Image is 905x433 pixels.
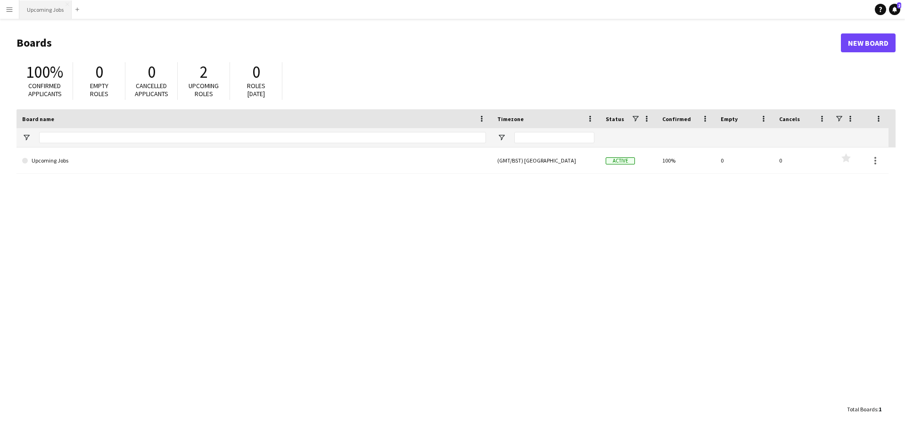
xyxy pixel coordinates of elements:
input: Timezone Filter Input [514,132,594,143]
span: Roles [DATE] [247,82,265,98]
span: Cancels [779,115,800,123]
span: 0 [252,62,260,82]
span: Upcoming roles [189,82,219,98]
button: Open Filter Menu [22,133,31,142]
a: Upcoming Jobs [22,147,486,174]
a: 2 [889,4,900,15]
span: Board name [22,115,54,123]
span: 1 [879,406,881,413]
span: Active [606,157,635,164]
span: Confirmed applicants [28,82,62,98]
span: Empty roles [90,82,108,98]
span: Empty [721,115,738,123]
h1: Boards [16,36,841,50]
button: Open Filter Menu [497,133,506,142]
span: Timezone [497,115,524,123]
input: Board name Filter Input [39,132,486,143]
div: 0 [715,147,773,173]
div: (GMT/BST) [GEOGRAPHIC_DATA] [492,147,600,173]
a: New Board [841,33,896,52]
span: Total Boards [847,406,877,413]
span: Cancelled applicants [135,82,168,98]
span: Confirmed [662,115,691,123]
button: Upcoming Jobs [19,0,72,19]
span: 0 [95,62,103,82]
span: 100% [26,62,63,82]
span: 2 [200,62,208,82]
div: 100% [657,147,715,173]
div: 0 [773,147,832,173]
span: Status [606,115,624,123]
span: 2 [897,2,901,8]
span: 0 [148,62,156,82]
div: : [847,400,881,418]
